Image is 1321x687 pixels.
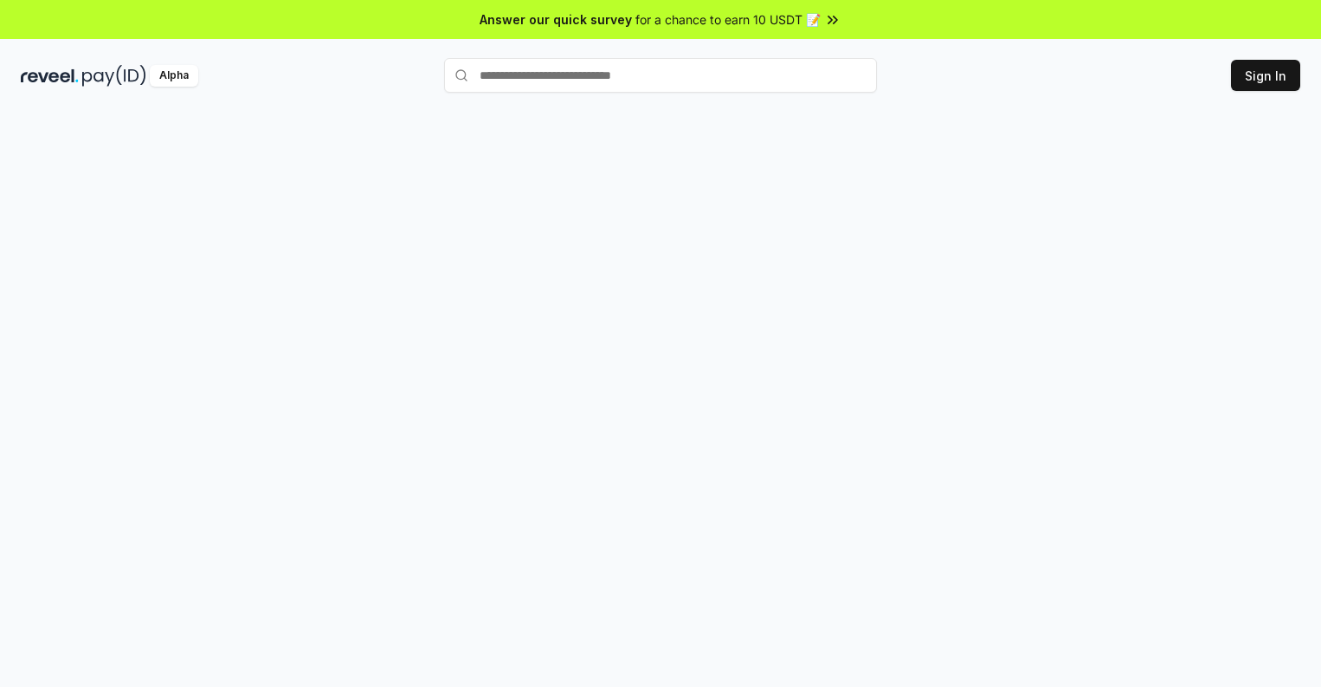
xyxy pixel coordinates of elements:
[21,65,79,87] img: reveel_dark
[1231,60,1300,91] button: Sign In
[480,10,632,29] span: Answer our quick survey
[635,10,821,29] span: for a chance to earn 10 USDT 📝
[150,65,198,87] div: Alpha
[82,65,146,87] img: pay_id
